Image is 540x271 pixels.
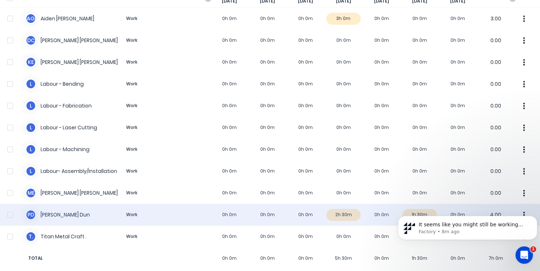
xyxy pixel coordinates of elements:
span: 0h 0m [248,255,286,262]
span: 1 [530,246,536,252]
span: 1h 30m [400,255,439,262]
p: Message from Factory, sent 8m ago [24,28,133,35]
iframe: Intercom live chat [515,246,533,264]
span: 5h 30m [324,255,362,262]
span: 0h 0m [286,255,324,262]
span: 0h 0m [362,255,400,262]
span: TOTAL [25,255,159,262]
span: 0h 0m [210,255,248,262]
span: It seems like you might still be working through the timesheet calculation issue—sorry for any co... [24,21,132,85]
iframe: Intercom notifications message [395,201,540,251]
span: 0h 0m [439,255,477,262]
span: 7h 0m [477,255,515,262]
